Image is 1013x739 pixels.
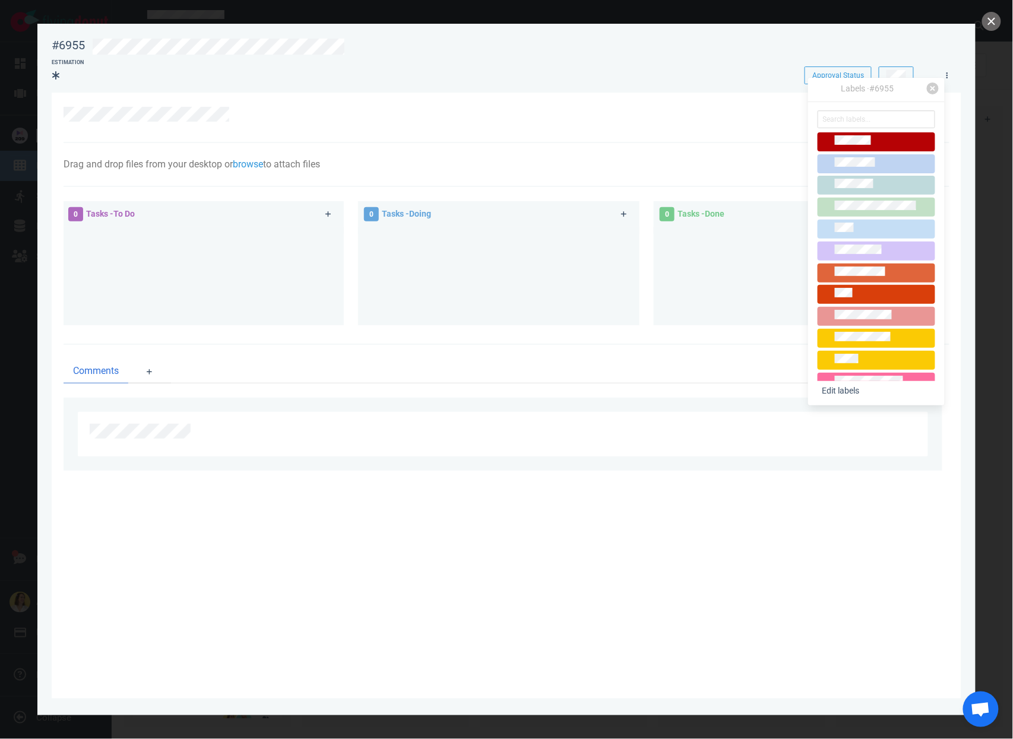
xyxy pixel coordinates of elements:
[364,207,379,221] span: 0
[818,110,935,128] input: Search labels...
[678,209,724,218] span: Tasks - Done
[52,38,85,53] div: #6955
[233,158,263,170] a: browse
[660,207,675,221] span: 0
[52,59,84,67] div: Estimation
[805,66,872,84] button: Approval Status
[808,381,945,401] a: Edit labels
[64,158,233,170] span: Drag and drop files from your desktop or
[73,364,119,378] span: Comments
[982,12,1001,31] button: close
[86,209,135,218] span: Tasks - To Do
[263,158,320,170] span: to attach files
[382,209,431,218] span: Tasks - Doing
[808,83,927,97] div: Labels · #6955
[963,692,999,727] div: Ouvrir le chat
[68,207,83,221] span: 0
